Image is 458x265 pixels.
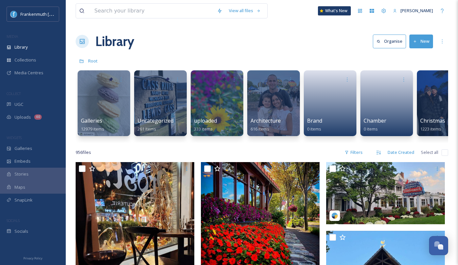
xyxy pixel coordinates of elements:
[81,117,102,124] span: Galleries
[81,118,104,132] a: Galleries12979 items
[364,126,378,132] span: 0 items
[23,256,42,260] span: Privacy Policy
[318,6,351,15] a: What's New
[7,91,21,96] span: COLLECT
[390,4,436,17] a: [PERSON_NAME]
[194,126,213,132] span: 333 items
[194,117,217,124] span: uploaded
[20,11,70,17] span: Frankenmuth [US_STATE]
[400,8,433,13] span: [PERSON_NAME]
[429,236,448,255] button: Open Chat
[364,118,386,132] a: Chamber0 items
[420,126,441,132] span: 1223 items
[14,44,28,50] span: Library
[420,117,445,124] span: Christmas
[373,35,406,48] button: Organise
[137,126,156,132] span: 261 items
[307,126,321,132] span: 0 items
[81,126,104,132] span: 12979 items
[326,162,445,224] img: jjthomas06-18042416054690053.jpeg
[14,158,31,164] span: Embeds
[137,117,174,124] span: Uncategorized
[14,171,29,177] span: Stories
[251,126,269,132] span: 616 items
[7,218,20,223] span: SOCIALS
[420,118,445,132] a: Christmas1223 items
[14,228,28,234] span: Socials
[251,118,281,132] a: Architecture616 items
[14,70,43,76] span: Media Centres
[14,197,33,203] span: SnapLink
[7,135,22,140] span: WIDGETS
[7,34,18,39] span: MEDIA
[14,145,32,152] span: Galleries
[91,4,214,18] input: Search your library
[14,184,25,190] span: Maps
[409,35,433,48] button: New
[251,117,281,124] span: Architecture
[341,146,366,159] div: Filters
[307,118,322,132] a: Brand0 items
[226,4,264,17] a: View all files
[88,57,98,65] a: Root
[421,149,438,156] span: Select all
[384,146,418,159] div: Date Created
[76,149,91,156] span: 956 file s
[14,114,31,120] span: Uploads
[11,11,17,17] img: Social%20Media%20PFP%202025.jpg
[95,32,134,51] a: Library
[88,58,98,64] span: Root
[364,117,386,124] span: Chamber
[34,114,42,120] div: 40
[307,117,322,124] span: Brand
[23,254,42,262] a: Privacy Policy
[194,118,217,132] a: uploaded333 items
[331,212,338,219] img: snapsea-logo.png
[137,118,174,132] a: Uncategorized261 items
[14,101,23,108] span: UGC
[14,57,36,63] span: Collections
